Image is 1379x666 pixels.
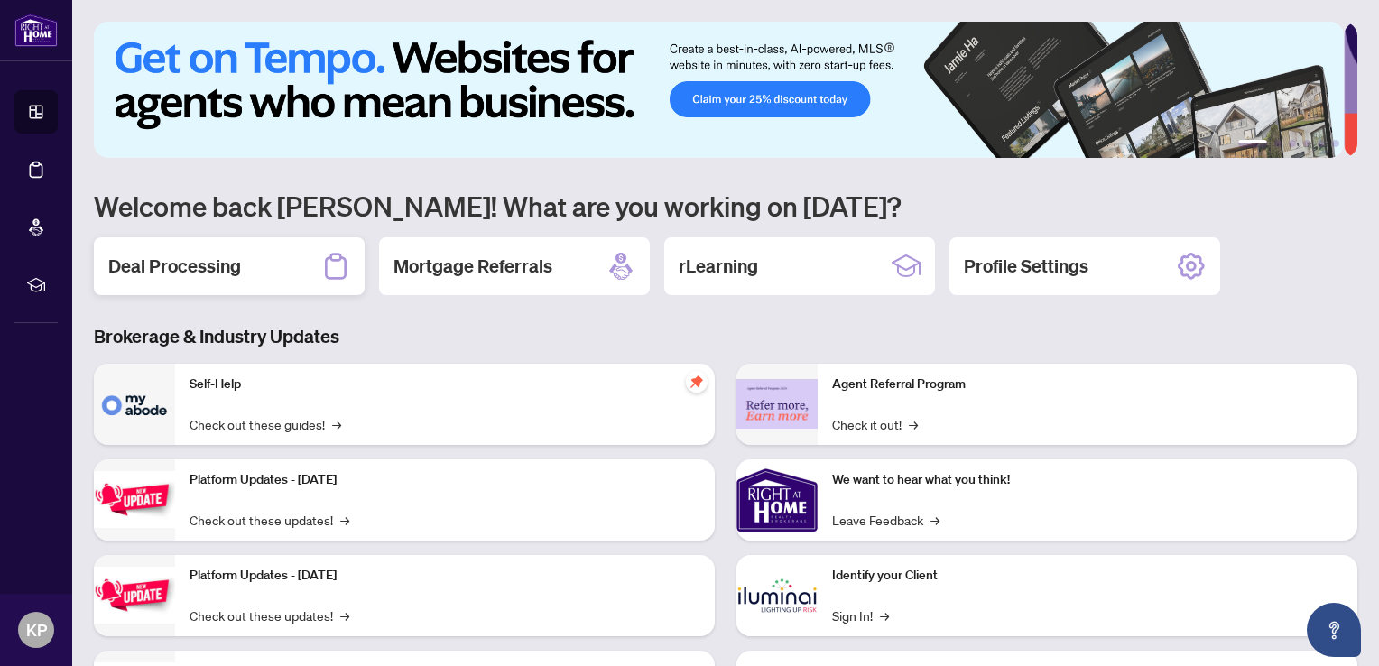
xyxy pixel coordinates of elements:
h2: Mortgage Referrals [393,254,552,279]
a: Leave Feedback→ [832,510,939,530]
p: Platform Updates - [DATE] [190,470,700,490]
img: Self-Help [94,364,175,445]
span: pushpin [686,371,708,393]
span: → [340,510,349,530]
a: Check out these guides!→ [190,414,341,434]
span: → [909,414,918,434]
img: Platform Updates - July 21, 2025 [94,471,175,528]
img: Slide 0 [94,22,1344,158]
p: We want to hear what you think! [832,470,1343,490]
span: → [880,606,889,625]
button: 6 [1332,140,1339,147]
img: Agent Referral Program [736,379,818,429]
button: 5 [1318,140,1325,147]
span: KP [26,617,47,643]
span: → [340,606,349,625]
img: Platform Updates - July 8, 2025 [94,567,175,624]
h2: Profile Settings [964,254,1088,279]
h2: rLearning [679,254,758,279]
button: Open asap [1307,603,1361,657]
img: We want to hear what you think! [736,459,818,541]
h2: Deal Processing [108,254,241,279]
span: → [930,510,939,530]
h1: Welcome back [PERSON_NAME]! What are you working on [DATE]? [94,189,1357,223]
a: Check out these updates!→ [190,606,349,625]
a: Sign In!→ [832,606,889,625]
p: Identify your Client [832,566,1343,586]
img: Identify your Client [736,555,818,636]
button: 1 [1238,140,1267,147]
p: Platform Updates - [DATE] [190,566,700,586]
p: Self-Help [190,375,700,394]
button: 2 [1274,140,1282,147]
p: Agent Referral Program [832,375,1343,394]
span: → [332,414,341,434]
a: Check out these updates!→ [190,510,349,530]
button: 4 [1303,140,1310,147]
h3: Brokerage & Industry Updates [94,324,1357,349]
a: Check it out!→ [832,414,918,434]
button: 3 [1289,140,1296,147]
img: logo [14,14,58,47]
